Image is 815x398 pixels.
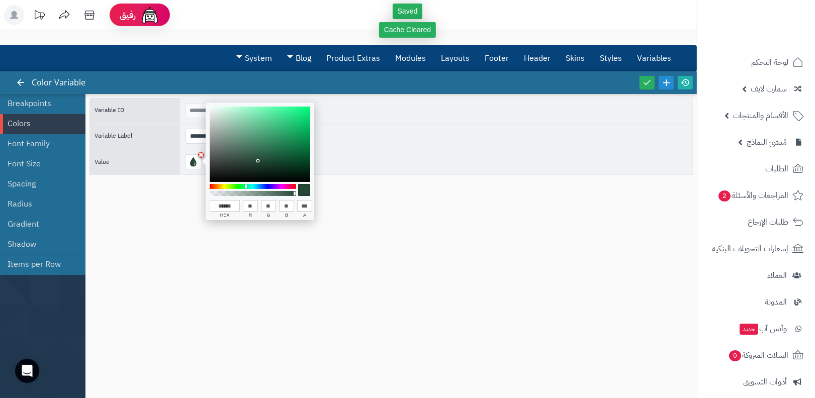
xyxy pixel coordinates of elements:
a: Spacing [8,174,70,194]
a: وآتس آبجديد [703,317,809,341]
span: Variable Label [95,131,132,140]
img: ai-face.png [140,5,160,25]
span: أدوات التسويق [743,375,787,389]
a: المراجعات والأسئلة2 [703,183,809,208]
span: الأقسام والمنتجات [733,109,788,123]
img: logo-2.png [747,28,805,49]
span: وآتس آب [739,322,787,336]
a: Gradient [8,214,70,234]
span: لوحة التحكم [751,55,788,69]
a: Skins [558,46,592,71]
a: Breakpoints [8,93,70,114]
span: المراجعات والأسئلة [717,188,788,203]
a: Header [516,46,558,71]
span: الطلبات [765,162,788,176]
a: إشعارات التحويلات البنكية [703,237,809,261]
span: سمارت لايف [751,82,787,96]
a: الطلبات [703,157,809,181]
a: أدوات التسويق [703,370,809,394]
span: إشعارات التحويلات البنكية [712,242,788,256]
span: Value [95,157,110,166]
div: Color Variable [18,71,96,94]
span: 2 [718,190,731,202]
span: مُنشئ النماذج [747,135,787,149]
a: System [229,46,280,71]
a: Shadow [8,234,70,254]
span: طلبات الإرجاع [748,215,788,229]
span: 0 [729,350,741,361]
span: السلات المتروكة [728,348,788,362]
a: Font Family [8,134,70,154]
a: Items per Row [8,254,70,274]
a: السلات المتروكة0 [703,343,809,367]
span: Variable ID [95,106,124,115]
a: Variables [629,46,679,71]
span: r [243,212,258,221]
span: Cache Cleared [384,25,431,35]
span: رفيق [120,9,136,21]
a: المدونة [703,290,809,314]
a: Footer [477,46,516,71]
span: b [279,212,294,221]
a: تحديثات المنصة [27,5,52,28]
span: a [297,212,312,221]
a: Styles [592,46,629,71]
a: Font Size [8,154,70,174]
a: لوحة التحكم [703,50,809,74]
a: طلبات الإرجاع [703,210,809,234]
a: Modules [388,46,433,71]
a: العملاء [703,263,809,287]
span: Saved [398,6,418,17]
a: Layouts [433,46,477,71]
a: Blog [280,46,319,71]
span: المدونة [765,295,787,309]
span: جديد [740,324,758,335]
a: Radius [8,194,70,214]
div: Open Intercom Messenger [15,359,39,383]
span: العملاء [767,268,787,282]
span: g [261,212,276,221]
a: Colors [8,114,70,134]
span: hex [210,212,240,221]
a: Product Extras [319,46,388,71]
